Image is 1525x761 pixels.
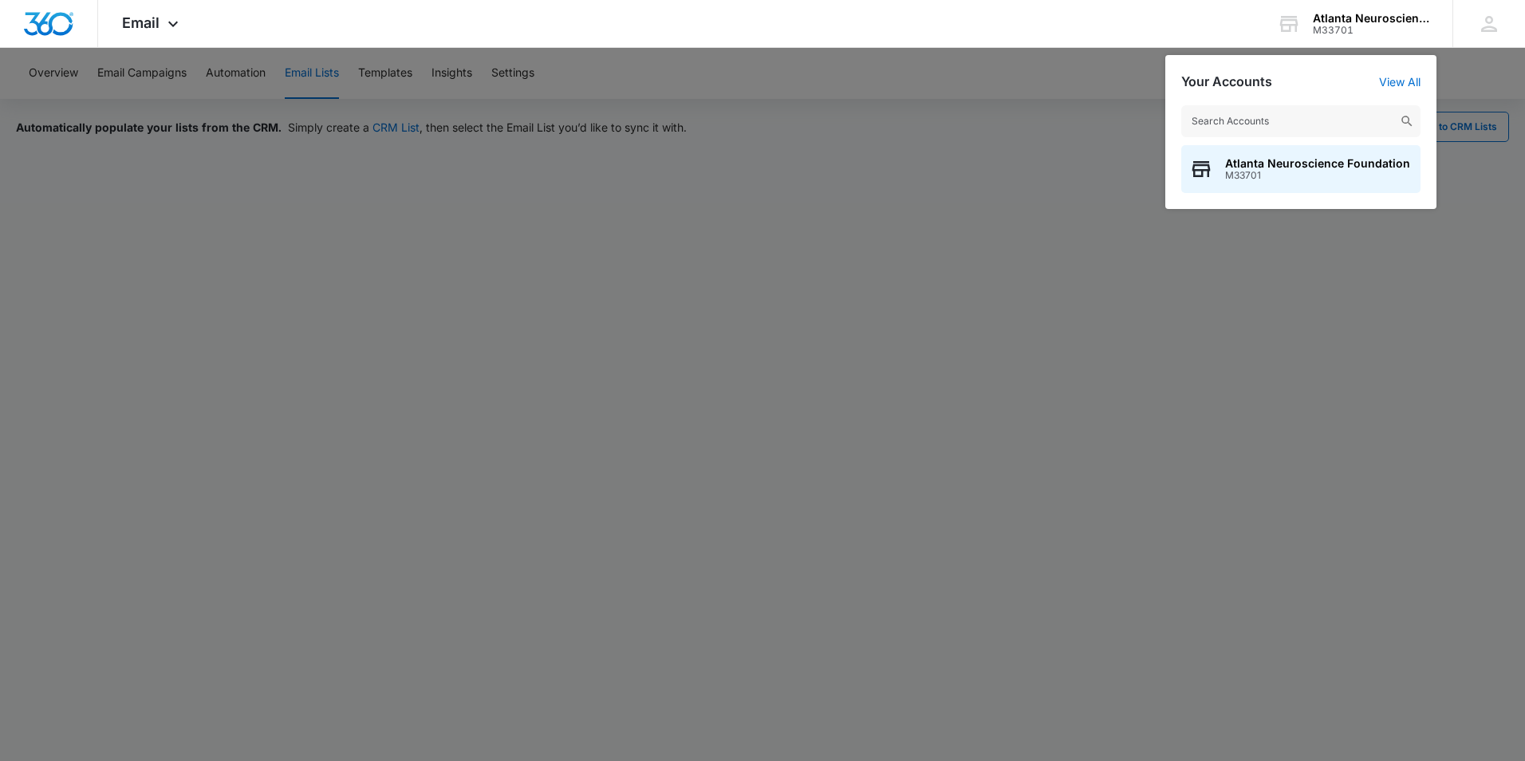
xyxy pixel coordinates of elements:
[1379,75,1421,89] a: View All
[1181,105,1421,137] input: Search Accounts
[1225,157,1410,170] span: Atlanta Neuroscience Foundation
[1181,145,1421,193] button: Atlanta Neuroscience FoundationM33701
[1313,25,1429,36] div: account id
[1181,74,1272,89] h2: Your Accounts
[1313,12,1429,25] div: account name
[1225,170,1410,181] span: M33701
[122,14,160,31] span: Email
